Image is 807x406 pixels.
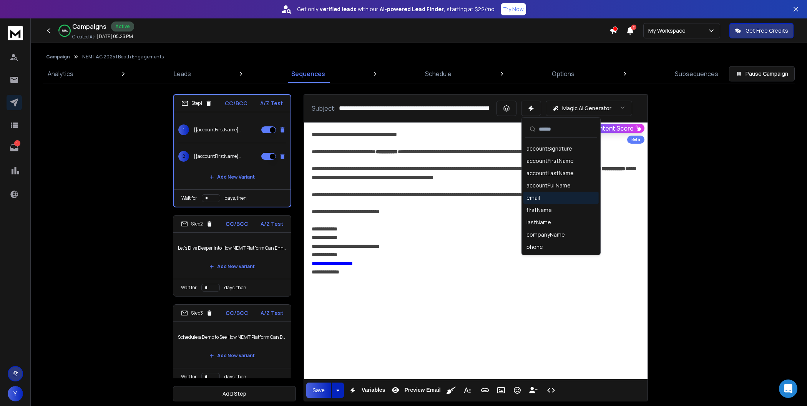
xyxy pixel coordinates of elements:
p: A/Z Test [260,99,283,107]
p: CC/BCC [226,309,248,317]
p: 88 % [62,28,68,33]
p: Analytics [48,69,73,78]
p: {{accountFirstName}} {{accountLastName}}! Thank You for Visiting Our Booth at NEMTAC 2025 [194,127,243,133]
button: Insert Link (⌘K) [478,383,492,398]
div: Step 3 [181,310,213,317]
button: Magic AI Generator [546,101,632,116]
button: Try Now [501,3,526,15]
p: Created At: [72,34,95,40]
p: Leads [174,69,191,78]
p: Get Free Credits [746,27,788,35]
p: days, then [224,374,246,380]
p: 1 [14,140,20,146]
a: Options [547,65,579,83]
button: Y [8,386,23,401]
div: phone [526,243,543,251]
p: NEMTAC 2025 | Booth Engagements [82,54,164,60]
p: A/Z Test [261,309,283,317]
a: Sequences [287,65,330,83]
p: [DATE] 05:23 PM [97,33,133,40]
p: My Workspace [648,27,689,35]
button: Add New Variant [203,169,261,185]
div: accountFullName [526,182,571,189]
p: Sequences [291,69,325,78]
p: Let’s Dive Deeper into How NEMT Platform Can Enhance Your Operations [178,237,286,259]
span: 2 [631,25,636,30]
p: Wait for [181,195,197,201]
p: Wait for [181,285,197,291]
p: CC/BCC [226,220,248,228]
button: Insert Unsubscribe Link [526,383,541,398]
strong: AI-powered Lead Finder, [380,5,445,13]
p: Subject: [312,104,336,113]
div: Step 1 [181,100,212,107]
li: Step3CC/BCCA/Z TestSchedule a Demo to See How NEMT Platform Can Benefit Your BusinessAdd New Vari... [173,304,291,386]
span: Variables [360,387,387,393]
strong: verified leads [320,5,356,13]
p: days, then [225,195,247,201]
button: More Text [460,383,475,398]
div: accountLastName [526,169,574,177]
div: Step 2 [181,220,213,227]
a: Analytics [43,65,78,83]
img: logo [8,26,23,40]
button: Get Content Score [575,124,644,133]
button: Emoticons [510,383,525,398]
button: Campaign [46,54,70,60]
div: companyName [526,231,565,239]
span: 2 [178,151,189,162]
li: Step2CC/BCCA/Z TestLet’s Dive Deeper into How NEMT Platform Can Enhance Your OperationsAdd New Va... [173,215,291,297]
div: Beta [627,136,644,144]
a: Leads [169,65,196,83]
div: Open Intercom Messenger [779,379,797,398]
button: Code View [544,383,558,398]
p: CC/BCC [225,99,247,107]
button: Get Free Credits [729,23,794,38]
button: Add New Variant [203,259,261,274]
p: Schedule [425,69,452,78]
div: email [526,194,540,202]
button: Pause Campaign [729,66,795,81]
p: Wait for [181,374,197,380]
p: Try Now [503,5,524,13]
button: Clean HTML [444,383,458,398]
button: Insert Image (⌘P) [494,383,508,398]
a: Schedule [420,65,456,83]
div: accountSignature [526,145,572,152]
p: days, then [224,285,246,291]
span: Preview Email [403,387,442,393]
p: Options [552,69,575,78]
div: Active [111,22,134,31]
p: Subsequences [675,69,718,78]
p: Schedule a Demo to See How NEMT Platform Can Benefit Your Business [178,326,286,348]
button: Add New Variant [203,348,261,363]
p: {{accountFirstName}} {{accountLastName}}, How NEMT Platform Can Improve Your Operations [194,153,243,159]
h1: Campaigns [72,22,106,31]
button: Preview Email [388,383,442,398]
div: lastName [526,219,551,226]
button: Add Step [173,386,296,401]
a: Subsequences [670,65,723,83]
div: accountFirstName [526,157,574,165]
p: A/Z Test [261,220,283,228]
p: Magic AI Generator [562,104,611,112]
button: Save [306,383,331,398]
p: Get only with our starting at $22/mo [297,5,495,13]
span: 1 [178,124,189,135]
li: Step1CC/BCCA/Z Test1{{accountFirstName}} {{accountLastName}}! Thank You for Visiting Our Booth at... [173,94,291,207]
div: firstName [526,206,552,214]
button: Variables [345,383,387,398]
a: 1 [7,140,22,156]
